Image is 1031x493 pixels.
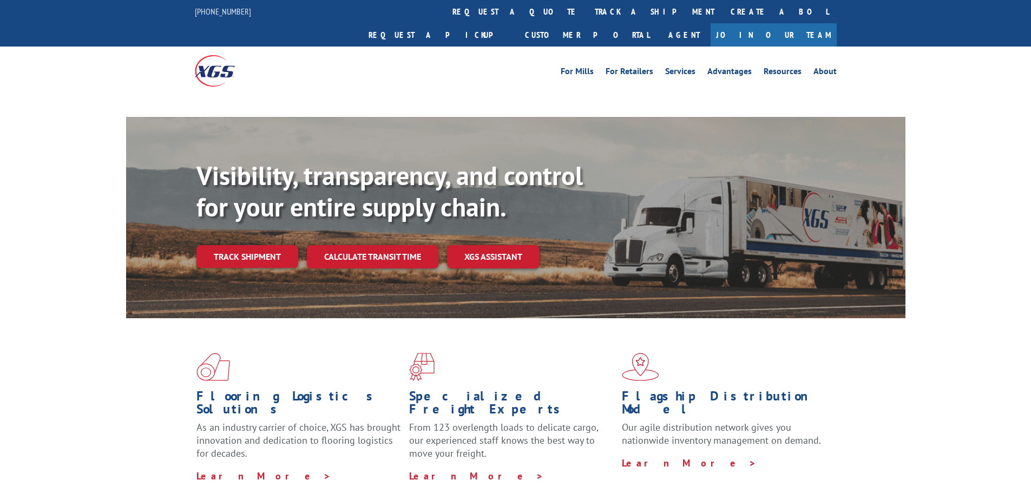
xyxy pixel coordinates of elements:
[622,421,821,446] span: Our agile distribution network gives you nationwide inventory management on demand.
[606,67,653,79] a: For Retailers
[360,23,517,47] a: Request a pickup
[813,67,837,79] a: About
[665,67,695,79] a: Services
[409,353,435,381] img: xgs-icon-focused-on-flooring-red
[196,245,298,268] a: Track shipment
[196,390,401,421] h1: Flooring Logistics Solutions
[409,470,544,482] a: Learn More >
[196,159,583,224] b: Visibility, transparency, and control for your entire supply chain.
[764,67,802,79] a: Resources
[622,353,659,381] img: xgs-icon-flagship-distribution-model-red
[707,67,752,79] a: Advantages
[517,23,658,47] a: Customer Portal
[196,421,400,459] span: As an industry carrier of choice, XGS has brought innovation and dedication to flooring logistics...
[622,457,757,469] a: Learn More >
[196,353,230,381] img: xgs-icon-total-supply-chain-intelligence-red
[658,23,711,47] a: Agent
[622,390,826,421] h1: Flagship Distribution Model
[447,245,540,268] a: XGS ASSISTANT
[409,390,614,421] h1: Specialized Freight Experts
[409,421,614,469] p: From 123 overlength loads to delicate cargo, our experienced staff knows the best way to move you...
[711,23,837,47] a: Join Our Team
[196,470,331,482] a: Learn More >
[307,245,438,268] a: Calculate transit time
[561,67,594,79] a: For Mills
[195,6,251,17] a: [PHONE_NUMBER]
